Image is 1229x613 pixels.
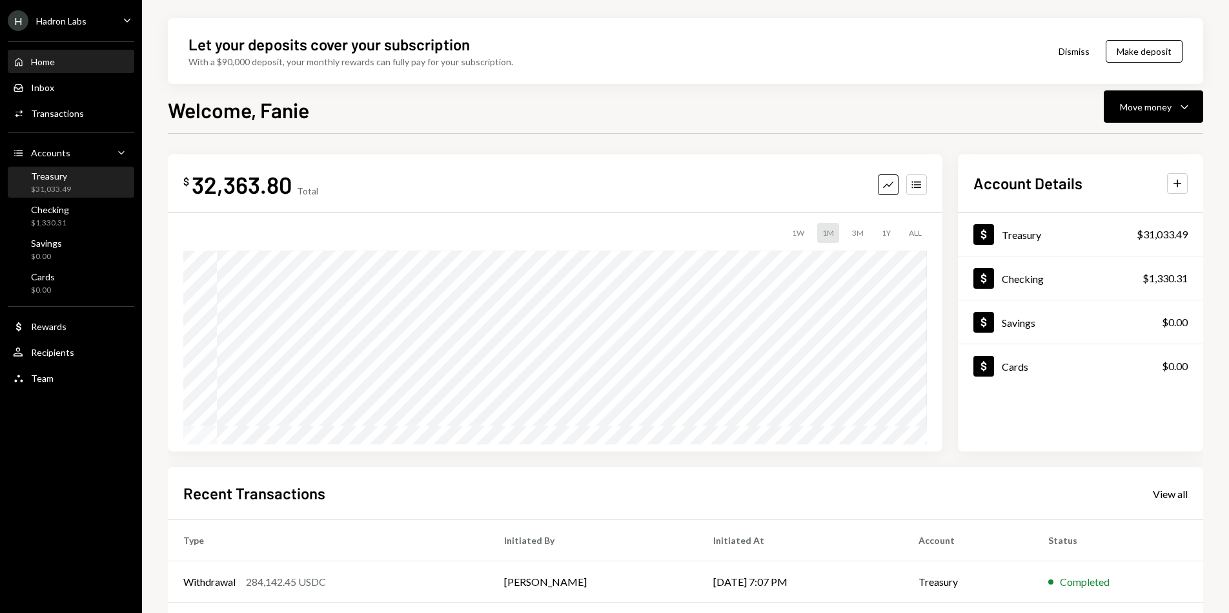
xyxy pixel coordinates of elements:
div: Cards [31,271,55,282]
th: Type [168,520,489,561]
a: Transactions [8,101,134,125]
button: Make deposit [1106,40,1183,63]
div: Inbox [31,82,54,93]
div: Transactions [31,108,84,119]
div: Team [31,373,54,384]
a: Team [8,366,134,390]
div: Savings [1002,317,1035,329]
div: Total [297,185,318,196]
div: Withdrawal [183,574,236,590]
div: 284,142.45 USDC [246,574,326,590]
th: Account [903,520,1033,561]
a: Savings$0.00 [958,300,1203,344]
a: Savings$0.00 [8,234,134,265]
th: Initiated By [489,520,698,561]
a: Cards$0.00 [958,344,1203,388]
th: Initiated At [698,520,902,561]
div: Home [31,56,55,67]
a: Checking$1,330.31 [958,256,1203,300]
th: Status [1033,520,1203,561]
div: $0.00 [1162,315,1188,330]
button: Dismiss [1042,36,1106,67]
div: $1,330.31 [31,218,69,229]
td: Treasury [903,561,1033,603]
div: $0.00 [31,251,62,262]
div: Cards [1002,360,1028,373]
div: Hadron Labs [36,16,86,26]
td: [PERSON_NAME] [489,561,698,603]
a: Treasury$31,033.49 [8,167,134,198]
div: Checking [1002,273,1044,285]
div: Treasury [31,171,71,182]
div: Checking [31,204,69,215]
div: 32,363.80 [192,170,292,199]
div: Let your deposits cover your subscription [188,34,470,55]
div: View all [1153,488,1188,501]
div: $31,033.49 [31,184,71,195]
div: $0.00 [31,285,55,296]
div: ALL [904,223,927,243]
div: $31,033.49 [1137,227,1188,242]
a: Inbox [8,76,134,99]
div: Accounts [31,147,70,158]
a: View all [1153,486,1188,501]
div: H [8,10,28,31]
div: With a $90,000 deposit, your monthly rewards can fully pay for your subscription. [188,55,513,68]
h1: Welcome, Fanie [168,97,309,123]
div: 1Y [877,223,896,243]
h2: Recent Transactions [183,483,325,504]
div: 3M [847,223,869,243]
div: $ [183,175,189,188]
div: 1M [817,223,839,243]
div: 1W [787,223,809,243]
div: Treasury [1002,229,1041,241]
a: Treasury$31,033.49 [958,213,1203,256]
a: Rewards [8,315,134,338]
div: $0.00 [1162,358,1188,374]
a: Cards$0.00 [8,267,134,298]
div: Rewards [31,321,66,332]
div: Savings [31,238,62,249]
a: Checking$1,330.31 [8,200,134,231]
a: Home [8,50,134,73]
a: Accounts [8,141,134,164]
div: Move money [1120,100,1172,114]
div: $1,330.31 [1143,271,1188,286]
div: Completed [1060,574,1110,590]
div: Recipients [31,347,74,358]
h2: Account Details [973,172,1082,194]
a: Recipients [8,340,134,364]
td: [DATE] 7:07 PM [698,561,902,603]
button: Move money [1104,90,1203,123]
